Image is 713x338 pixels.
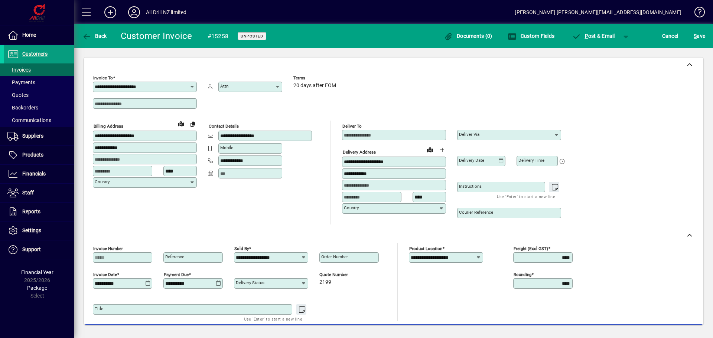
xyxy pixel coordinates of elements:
span: Backorders [7,105,38,111]
mat-label: Title [95,306,103,311]
mat-label: Invoice To [93,75,113,81]
span: P [585,33,588,39]
button: Back [80,29,109,43]
div: Customer Invoice [121,30,192,42]
span: Support [22,246,41,252]
mat-hint: Use 'Enter' to start a new line [497,192,555,201]
mat-label: Invoice number [93,246,123,251]
a: View on map [424,144,436,155]
span: Financial Year [21,269,53,275]
span: Unposted [241,34,263,39]
mat-label: Deliver To [342,124,362,129]
a: Knowledge Base [689,1,704,26]
span: Terms [293,76,338,81]
button: Save [692,29,707,43]
mat-label: Country [344,205,359,210]
app-page-header-button: Back [74,29,115,43]
span: 2199 [319,279,331,285]
span: Products [22,152,43,158]
span: Payments [7,79,35,85]
mat-label: Delivery time [518,158,544,163]
mat-label: Rounding [514,272,531,277]
a: Quotes [4,89,74,101]
button: Documents (0) [442,29,494,43]
span: Documents (0) [444,33,492,39]
span: 20 days after EOM [293,83,336,89]
mat-label: Delivery date [459,158,484,163]
span: Customers [22,51,48,57]
a: View on map [175,118,187,129]
a: Staff [4,184,74,202]
a: Communications [4,114,74,127]
button: Choose address [436,144,448,156]
mat-label: Attn [220,83,228,89]
a: Backorders [4,101,74,114]
div: #15258 [208,30,229,42]
button: Add [98,6,122,19]
mat-label: Invoice date [93,272,117,277]
a: Invoices [4,63,74,76]
mat-label: Instructions [459,184,482,189]
span: ost & Email [572,33,615,39]
mat-label: Delivery status [236,280,264,285]
span: Back [82,33,107,39]
span: Package [27,285,47,291]
span: Settings [22,227,41,233]
button: Copy to Delivery address [187,118,199,130]
mat-label: Courier Reference [459,210,493,215]
mat-label: Mobile [220,145,233,150]
mat-label: Deliver via [459,132,479,137]
button: Profile [122,6,146,19]
a: Financials [4,165,74,183]
a: Home [4,26,74,45]
a: Reports [4,203,74,221]
mat-label: Product location [409,246,442,251]
mat-hint: Use 'Enter' to start a new line [244,315,302,323]
div: [PERSON_NAME] [PERSON_NAME][EMAIL_ADDRESS][DOMAIN_NAME] [515,6,681,18]
span: S [694,33,697,39]
mat-label: Sold by [234,246,249,251]
button: Custom Fields [506,29,556,43]
span: ave [694,30,705,42]
a: Support [4,240,74,259]
a: Products [4,146,74,164]
span: Quote number [319,272,364,277]
span: Reports [22,209,40,214]
span: Financials [22,171,46,177]
span: Quotes [7,92,29,98]
a: Payments [4,76,74,89]
mat-label: Country [95,179,110,184]
button: Post & Email [568,29,619,43]
span: Communications [7,117,51,123]
a: Suppliers [4,127,74,145]
button: Cancel [660,29,680,43]
span: Custom Fields [508,33,554,39]
span: Cancel [662,30,678,42]
div: All Drill NZ limited [146,6,187,18]
mat-label: Freight (excl GST) [514,246,548,251]
mat-label: Payment due [164,272,189,277]
a: Settings [4,221,74,240]
mat-label: Order number [321,254,348,259]
span: Suppliers [22,133,43,139]
span: Staff [22,190,34,196]
mat-label: Reference [165,254,184,259]
span: Home [22,32,36,38]
span: Invoices [7,67,31,73]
